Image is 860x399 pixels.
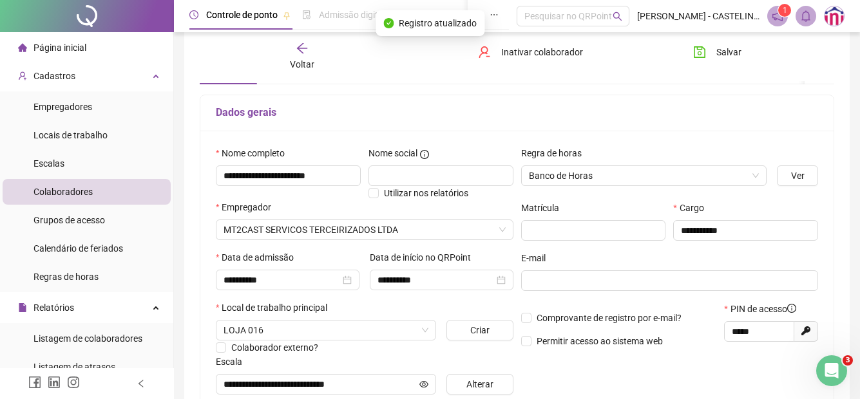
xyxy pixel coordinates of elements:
[446,374,513,394] button: Alterar
[501,45,583,59] span: Inativar colaborador
[137,379,146,388] span: left
[613,12,622,21] span: search
[224,220,506,239] span: MT2CAST SERVICOS TERCEIRIZADOS LTDA
[319,10,385,20] span: Admissão digital
[843,355,853,366] span: 3
[673,201,712,215] label: Cargo
[778,4,791,17] sup: 1
[206,10,278,20] span: Controle de ponto
[537,313,682,323] span: Comprovante de registro por e-mail?
[383,18,394,28] span: check-circle
[33,187,93,197] span: Colaboradores
[529,166,760,185] span: Banco de Horas
[399,16,477,30] span: Registro atualizado
[216,355,251,369] label: Escala
[521,146,590,160] label: Regra de horas
[224,320,428,340] span: ASTELINI CAMPO NOVO DO PARECIS - AVENIDA BRASIL - NE CENTRO, CAMPO NOVO DO PARECIS - MT
[521,251,554,265] label: E-mail
[67,376,80,389] span: instagram
[28,376,41,389] span: facebook
[216,301,336,315] label: Local de trabalho principal
[283,12,291,19] span: pushpin
[33,302,74,313] span: Relatórios
[231,342,318,353] span: Colaborador externo?
[33,102,92,112] span: Empregadores
[537,336,663,346] span: Permitir acesso ao sistema web
[216,250,302,264] label: Data de admissão
[216,200,280,214] label: Empregador
[478,46,491,59] span: user-delete
[296,42,309,55] span: arrow-left
[800,10,812,22] span: bell
[18,71,27,80] span: user-add
[290,59,314,70] span: Voltar
[33,42,86,53] span: Página inicial
[33,243,123,254] span: Calendário de feriados
[777,165,818,186] button: Ver
[189,10,198,19] span: clock-circle
[33,71,75,81] span: Cadastros
[33,362,115,372] span: Listagem de atrasos
[805,55,834,84] button: ellipsis
[637,9,760,23] span: [PERSON_NAME] - CASTELINI COMERCIO DE VESTUARIO LTDA
[18,303,27,312] span: file
[420,150,429,159] span: info-circle
[414,10,479,20] span: Gestão de férias
[370,250,479,264] label: Data de início no QRPoint
[772,10,783,22] span: notification
[48,376,61,389] span: linkedin
[470,323,490,337] span: Criar
[783,6,787,15] span: 1
[787,304,796,313] span: info-circle
[18,43,27,52] span: home
[33,158,64,169] span: Escalas
[384,188,468,198] span: Utilizar nos relatórios
[216,146,293,160] label: Nome completo
[216,105,818,120] h5: Dados gerais
[490,10,499,19] span: ellipsis
[302,10,311,19] span: file-done
[693,46,706,59] span: save
[33,333,142,344] span: Listagem de colaboradores
[825,6,844,26] img: 74272
[466,377,493,391] span: Alterar
[419,380,428,389] span: eye
[791,169,805,183] span: Ver
[683,42,751,62] button: Salvar
[716,45,741,59] span: Salvar
[446,320,513,340] button: Criar
[468,42,593,62] button: Inativar colaborador
[33,130,108,140] span: Locais de trabalho
[816,355,847,386] iframe: Intercom live chat
[33,272,99,282] span: Regras de horas
[731,302,796,316] span: PIN de acesso
[368,146,417,160] span: Nome social
[521,201,568,215] label: Matrícula
[33,215,105,225] span: Grupos de acesso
